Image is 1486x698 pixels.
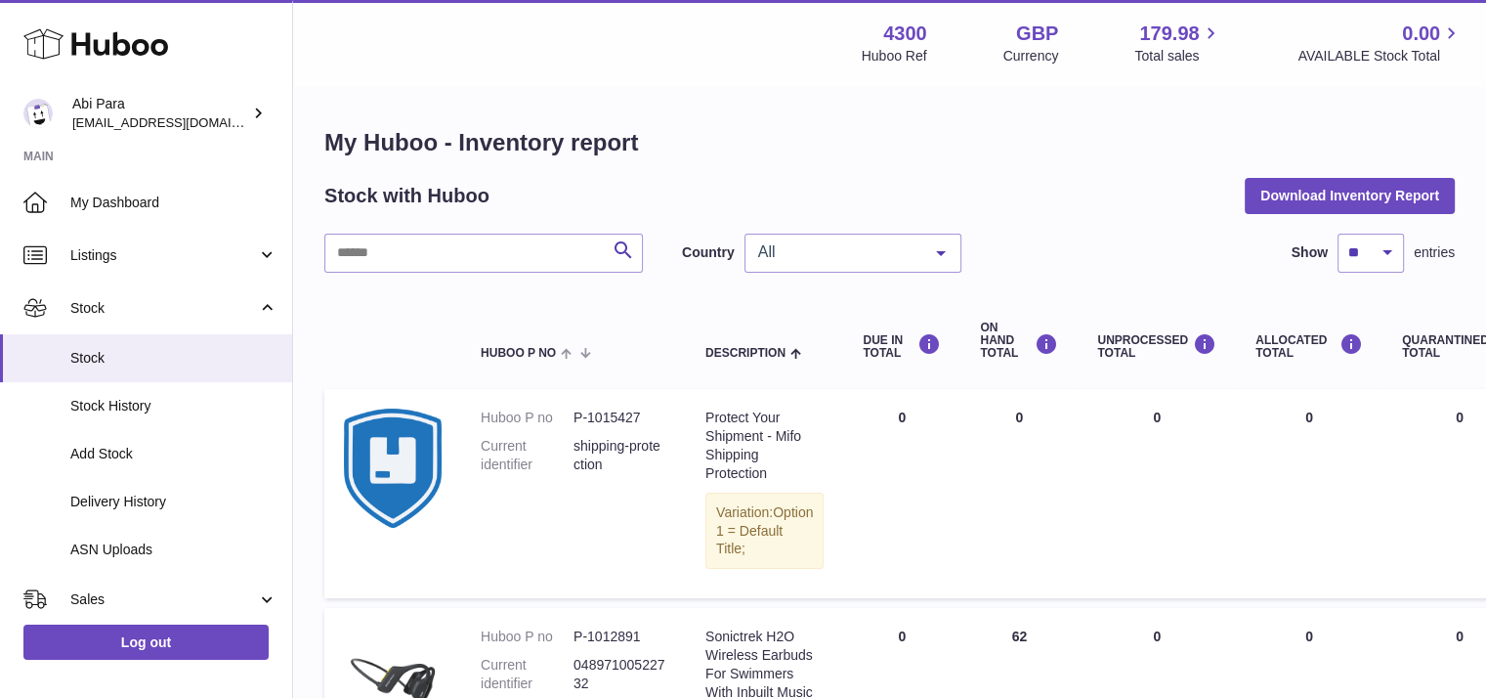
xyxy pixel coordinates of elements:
[70,590,257,609] span: Sales
[573,437,666,474] dd: shipping-protection
[481,409,573,427] dt: Huboo P no
[1456,629,1464,644] span: 0
[573,656,666,693] dd: 04897100522732
[481,628,573,646] dt: Huboo P no
[573,409,666,427] dd: P-1015427
[863,333,941,360] div: DUE IN TOTAL
[573,628,666,646] dd: P-1012891
[1134,21,1221,65] a: 179.98 Total sales
[72,114,287,130] span: [EMAIL_ADDRESS][DOMAIN_NAME]
[324,127,1455,158] h1: My Huboo - Inventory report
[1297,21,1463,65] a: 0.00 AVAILABLE Stock Total
[1097,333,1216,360] div: UNPROCESSED Total
[481,347,556,360] span: Huboo P no
[1139,21,1199,47] span: 179.98
[70,246,257,265] span: Listings
[705,493,824,570] div: Variation:
[1078,389,1236,598] td: 0
[705,347,785,360] span: Description
[1003,47,1059,65] div: Currency
[70,349,277,368] span: Stock
[705,409,824,483] div: Protect Your Shipment - Mifo Shipping Protection
[70,194,277,212] span: My Dashboard
[23,99,53,128] img: Abi@mifo.co.uk
[344,409,442,527] img: product image
[960,389,1078,598] td: 0
[682,243,735,262] label: Country
[1236,389,1382,598] td: 0
[1297,47,1463,65] span: AVAILABLE Stock Total
[70,541,277,559] span: ASN Uploads
[1134,47,1221,65] span: Total sales
[481,656,573,693] dt: Current identifier
[883,21,927,47] strong: 4300
[753,242,921,262] span: All
[862,47,927,65] div: Huboo Ref
[980,322,1058,361] div: ON HAND Total
[843,389,960,598] td: 0
[324,183,489,209] h2: Stock with Huboo
[1016,21,1058,47] strong: GBP
[1255,333,1363,360] div: ALLOCATED Total
[70,397,277,415] span: Stock History
[23,625,269,660] a: Log out
[1402,21,1440,47] span: 0.00
[72,95,248,132] div: Abi Para
[1292,243,1328,262] label: Show
[70,493,277,511] span: Delivery History
[1456,410,1464,425] span: 0
[716,504,813,557] span: Option 1 = Default Title;
[70,445,277,463] span: Add Stock
[1245,178,1455,213] button: Download Inventory Report
[1414,243,1455,262] span: entries
[70,299,257,318] span: Stock
[481,437,573,474] dt: Current identifier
